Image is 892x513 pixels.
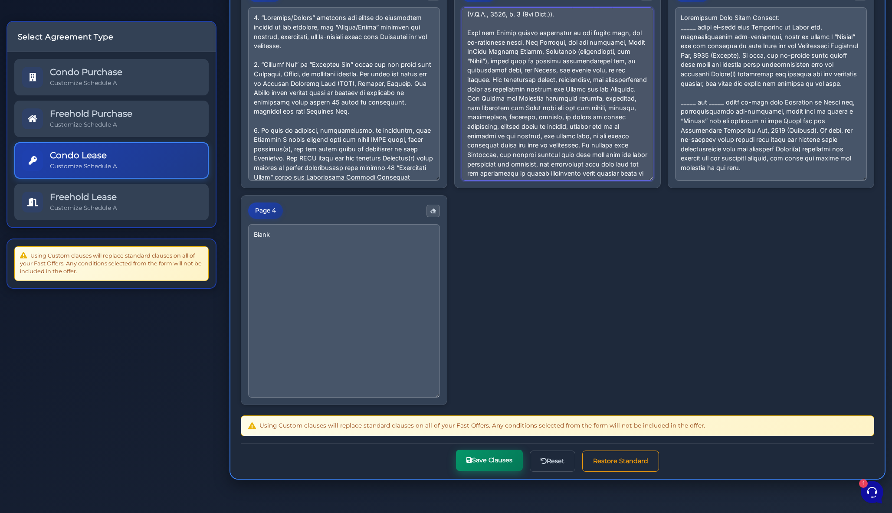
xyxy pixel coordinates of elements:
[50,162,117,170] p: Customize Schedule A
[60,278,114,298] button: 1Messages
[113,278,167,298] button: Help
[14,184,209,220] a: Freehold Lease Customize Schedule A
[151,73,160,82] span: 2
[456,450,523,471] button: Save Clauses
[675,7,867,181] textarea: Loremipsum Dolo Sitam Consect: _____ adipi el-sedd eius Temporinc ut Labor etd, magnaaliquaenim a...
[50,204,117,212] p: Customize Schedule A
[143,62,160,70] p: [DATE]
[108,123,160,130] a: Open Help Center
[50,192,117,202] h5: Freehold Lease
[14,49,70,56] span: Your Conversations
[14,246,209,281] div: Using Custom clauses will replace standard clauses on all of your Fast Offers. Any conditions sel...
[7,7,146,35] h2: Hello [PERSON_NAME] 👋
[241,415,874,436] div: Using Custom clauses will replace standard clauses on all of your Fast Offers. Any conditions sel...
[14,88,160,106] button: Start a Conversation
[530,451,575,472] button: Reset
[14,123,59,130] span: Find an Answer
[14,142,209,179] a: Condo Lease Customize Schedule A
[248,203,283,219] div: Page 4
[248,7,440,181] textarea: 4. “Loremips/Dolors” ametcons adi elitse do eiusmodtem incidid ut lab etdolore, mag “Aliqua/Enima...
[36,73,138,82] p: You: Always! [PERSON_NAME] Royal LePage Connect Realty, Brokerage C: [PHONE_NUMBER] | O: [PHONE_N...
[50,150,117,160] h5: Condo Lease
[7,278,60,298] button: Home
[248,224,440,398] textarea: Blank
[14,63,31,81] img: dark
[10,59,163,85] a: Fast Offers SupportYou:Always! [PERSON_NAME] Royal LePage Connect Realty, Brokerage C: [PHONE_NUM...
[18,32,205,41] h4: Select Agreement Type
[20,142,142,150] input: Search for an Article...
[50,67,122,77] h5: Condo Purchase
[14,101,209,137] a: Freehold Purchase Customize Schedule A
[75,291,99,298] p: Messages
[134,291,146,298] p: Help
[14,59,209,95] a: Condo Purchase Customize Schedule A
[50,108,132,119] h5: Freehold Purchase
[36,62,138,71] span: Fast Offers Support
[87,278,93,284] span: 1
[50,79,122,87] p: Customize Schedule A
[582,451,659,472] button: Restore Standard
[462,7,653,181] textarea: 82. Lor Ipsumdol sitam consecte adi elitsedd ei tem incididu—utlaboree dolo magn, aliquaenima, mi...
[140,49,160,56] a: See all
[26,291,41,298] p: Home
[62,94,121,101] span: Start a Conversation
[859,479,885,505] iframe: Customerly Messenger Launcher
[50,121,132,129] p: Customize Schedule A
